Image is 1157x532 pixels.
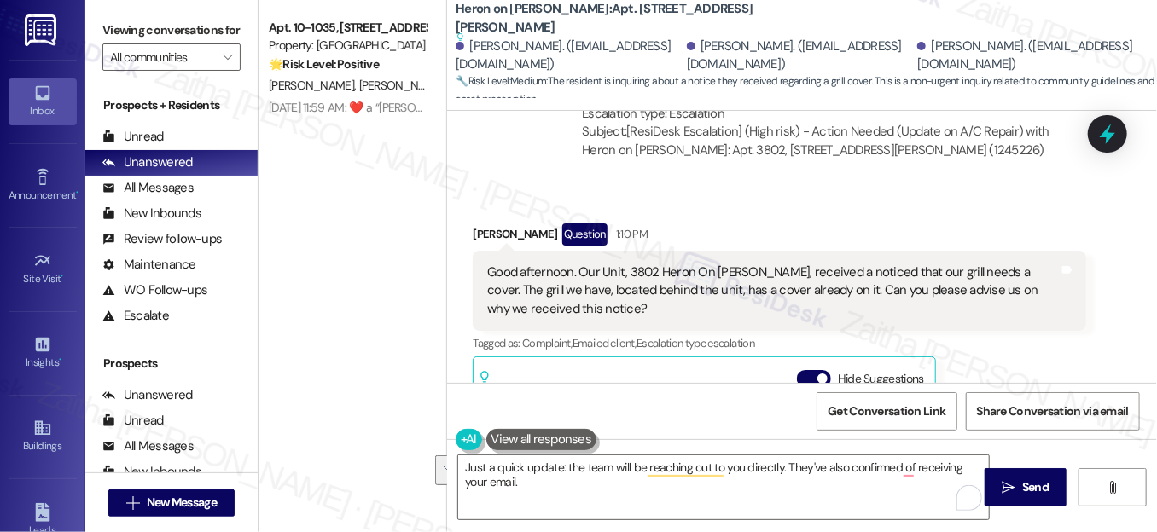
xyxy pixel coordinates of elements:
[487,263,1058,318] div: Good afternoon. Our Unit, 3802 Heron On [PERSON_NAME], received a noticed that our grill needs a ...
[966,392,1140,431] button: Share Conversation via email
[126,496,139,510] i: 
[458,455,989,519] textarea: To enrich screen reader interactions, please activate Accessibility in Grammarly extension settings
[269,19,427,37] div: Apt. 10-1035, [STREET_ADDRESS]
[828,402,945,420] span: Get Conversation Link
[102,437,194,455] div: All Messages
[102,256,196,274] div: Maintenance
[977,402,1129,420] span: Share Conversation via email
[9,330,77,376] a: Insights •
[102,205,201,223] div: New Inbounds
[76,187,78,199] span: •
[687,38,914,74] div: [PERSON_NAME]. ([EMAIL_ADDRESS][DOMAIN_NAME])
[85,96,258,114] div: Prospects + Residents
[582,123,1071,159] div: Subject: [ResiDesk Escalation] (High risk) - Action Needed (Update on A/C Repair) with Heron on [...
[110,43,213,71] input: All communities
[102,153,193,171] div: Unanswered
[456,72,1157,109] span: : The resident is inquiring about a notice they received regarding a grill cover. This is a non-u...
[573,336,637,350] span: Emailed client ,
[473,223,1085,251] div: [PERSON_NAME]
[838,370,924,388] label: Hide Suggestions
[9,78,77,124] a: Inbox
[522,336,573,350] span: Complaint ,
[85,355,258,373] div: Prospects
[269,78,359,93] span: [PERSON_NAME]
[1022,478,1049,496] span: Send
[102,307,169,325] div: Escalate
[269,56,379,72] strong: 🌟 Risk Level: Positive
[478,370,577,402] div: Related guidelines
[102,386,193,404] div: Unanswered
[269,37,427,55] div: Property: [GEOGRAPHIC_DATA]
[102,463,201,481] div: New Inbounds
[102,230,222,248] div: Review follow-ups
[562,223,608,245] div: Question
[9,246,77,292] a: Site Visit •
[456,74,546,88] strong: 🔧 Risk Level: Medium
[359,78,445,93] span: [PERSON_NAME]
[917,38,1144,74] div: [PERSON_NAME]. ([EMAIL_ADDRESS][DOMAIN_NAME])
[1003,481,1015,494] i: 
[612,225,648,243] div: 1:10 PM
[108,489,235,517] button: New Message
[102,412,164,430] div: Unread
[102,281,207,299] div: WO Follow-ups
[456,38,683,74] div: [PERSON_NAME]. ([EMAIL_ADDRESS][DOMAIN_NAME])
[1106,481,1119,494] i: 
[9,413,77,460] a: Buildings
[223,50,232,64] i: 
[985,468,1067,506] button: Send
[61,270,64,282] span: •
[637,336,754,350] span: Escalation type escalation
[102,17,241,43] label: Viewing conversations for
[102,128,164,146] div: Unread
[102,179,194,197] div: All Messages
[817,392,956,431] button: Get Conversation Link
[473,331,1085,356] div: Tagged as:
[59,354,61,366] span: •
[25,14,60,46] img: ResiDesk Logo
[147,494,217,512] span: New Message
